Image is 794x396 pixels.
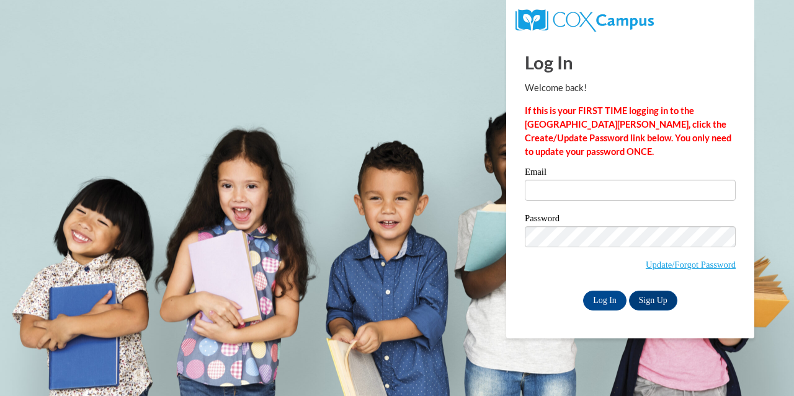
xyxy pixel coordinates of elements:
[629,291,677,310] a: Sign Up
[515,9,654,32] img: COX Campus
[525,214,736,226] label: Password
[525,167,736,180] label: Email
[515,14,654,25] a: COX Campus
[525,105,731,157] strong: If this is your FIRST TIME logging in to the [GEOGRAPHIC_DATA][PERSON_NAME], click the Create/Upd...
[646,260,736,270] a: Update/Forgot Password
[583,291,627,310] input: Log In
[525,50,736,75] h1: Log In
[525,81,736,95] p: Welcome back!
